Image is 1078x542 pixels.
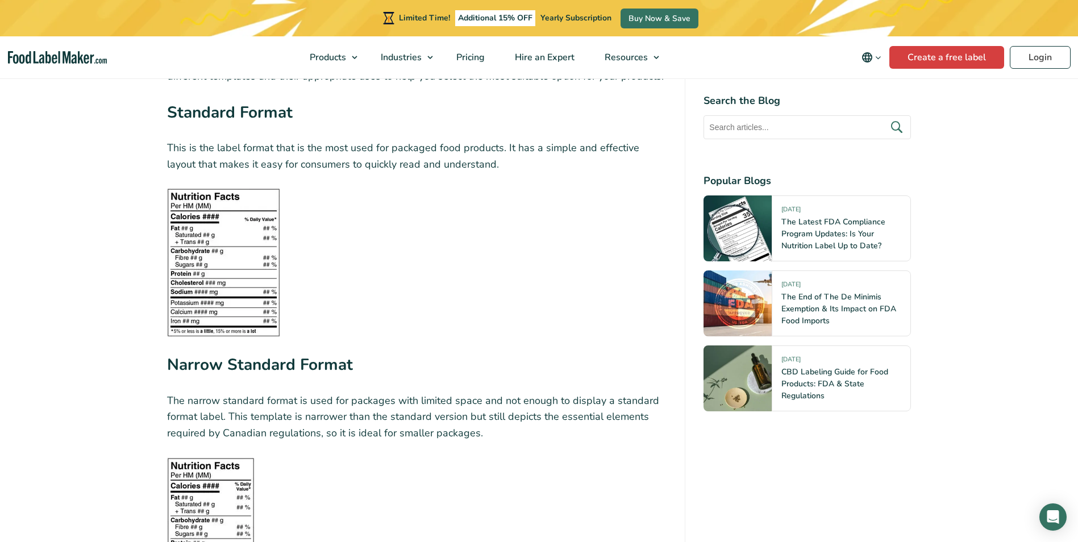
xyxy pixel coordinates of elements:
span: Additional 15% OFF [455,10,535,26]
a: Login [1010,46,1071,69]
a: The Latest FDA Compliance Program Updates: Is Your Nutrition Label Up to Date? [781,216,885,251]
a: Resources [590,36,665,78]
a: Hire an Expert [500,36,587,78]
span: [DATE] [781,355,801,368]
a: Pricing [442,36,497,78]
a: CBD Labeling Guide for Food Products: FDA & State Regulations [781,366,888,401]
span: Resources [601,51,649,64]
a: Create a free label [889,46,1004,69]
span: Limited Time! [399,12,450,23]
h4: Search the Blog [704,93,911,109]
a: Products [295,36,363,78]
p: This is the label format that is the most used for packaged food products. It has a simple and ef... [167,140,667,173]
a: Buy Now & Save [621,9,698,28]
a: The End of The De Minimis Exemption & Its Impact on FDA Food Imports [781,291,896,326]
span: [DATE] [781,280,801,293]
div: Open Intercom Messenger [1039,503,1067,531]
h4: Popular Blogs [704,173,911,189]
span: [DATE] [781,205,801,218]
span: Industries [377,51,423,64]
a: Industries [366,36,439,78]
strong: Narrow Standard Format [167,354,353,376]
span: Pricing [453,51,486,64]
span: Yearly Subscription [540,12,611,23]
input: Search articles... [704,115,911,139]
a: Food Label Maker homepage [8,51,107,64]
strong: Standard Format [167,102,293,123]
button: Change language [854,46,889,69]
img: Black and white Canadian Standard Format nutrition label showing calories, fats, proteins, and ot... [167,188,280,337]
span: Hire an Expert [511,51,576,64]
p: The narrow standard format is used for packages with limited space and not enough to display a st... [167,393,667,441]
span: Products [306,51,347,64]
